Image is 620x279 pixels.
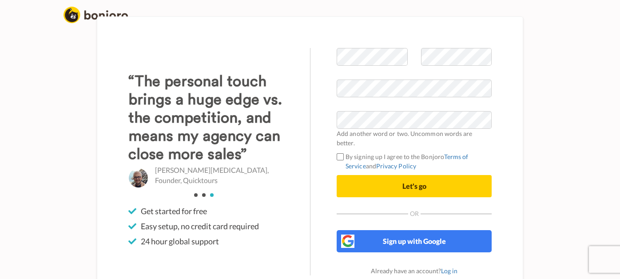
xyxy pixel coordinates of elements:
span: Add another word or two. Uncommon words are better. [337,129,492,147]
span: Already have an account? [371,267,457,275]
span: Sign up with Google [383,237,446,245]
a: Privacy Policy [376,162,416,170]
h3: “The personal touch brings a huge edge vs. the competition, and means my agency can close more sa... [128,72,283,163]
label: By signing up I agree to the Bonjoro and [337,152,492,171]
a: Terms of Service [346,153,469,170]
span: Or [408,211,421,217]
input: By signing up I agree to the BonjoroTerms of ServiceandPrivacy Policy [337,153,344,160]
button: Sign up with Google [337,230,492,252]
img: logo_full.png [64,7,128,23]
img: Daniel Nix, Founder, Quicktours [128,168,148,188]
span: Let's go [402,182,426,190]
span: 24 hour global support [141,236,219,247]
p: [PERSON_NAME][MEDICAL_DATA], Founder, Quicktours [155,165,283,186]
button: Let's go [337,175,492,197]
span: Get started for free [141,206,207,216]
span: Easy setup, no credit card required [141,221,259,231]
a: Log in [441,267,457,275]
